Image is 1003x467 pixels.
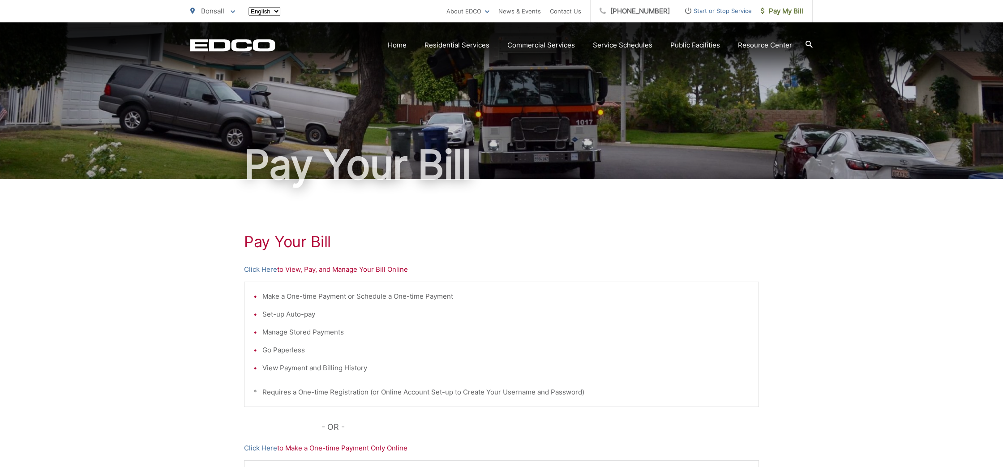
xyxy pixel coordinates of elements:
a: Contact Us [550,6,581,17]
a: Service Schedules [593,40,652,51]
li: Go Paperless [262,345,750,356]
li: Manage Stored Payments [262,327,750,338]
a: Click Here [244,443,277,454]
a: Click Here [244,264,277,275]
a: EDCD logo. Return to the homepage. [190,39,275,51]
p: - OR - [321,420,759,434]
a: Public Facilities [670,40,720,51]
h1: Pay Your Bill [190,142,813,187]
a: Commercial Services [507,40,575,51]
li: Make a One-time Payment or Schedule a One-time Payment [262,291,750,302]
li: Set-up Auto-pay [262,309,750,320]
p: * Requires a One-time Registration (or Online Account Set-up to Create Your Username and Password) [253,387,750,398]
p: to View, Pay, and Manage Your Bill Online [244,264,759,275]
select: Select a language [249,7,280,16]
a: Resource Center [738,40,792,51]
a: News & Events [498,6,541,17]
a: About EDCO [446,6,489,17]
h1: Pay Your Bill [244,233,759,251]
span: Pay My Bill [761,6,803,17]
a: Residential Services [424,40,489,51]
span: Bonsall [201,7,224,15]
li: View Payment and Billing History [262,363,750,373]
p: to Make a One-time Payment Only Online [244,443,759,454]
a: Home [388,40,407,51]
